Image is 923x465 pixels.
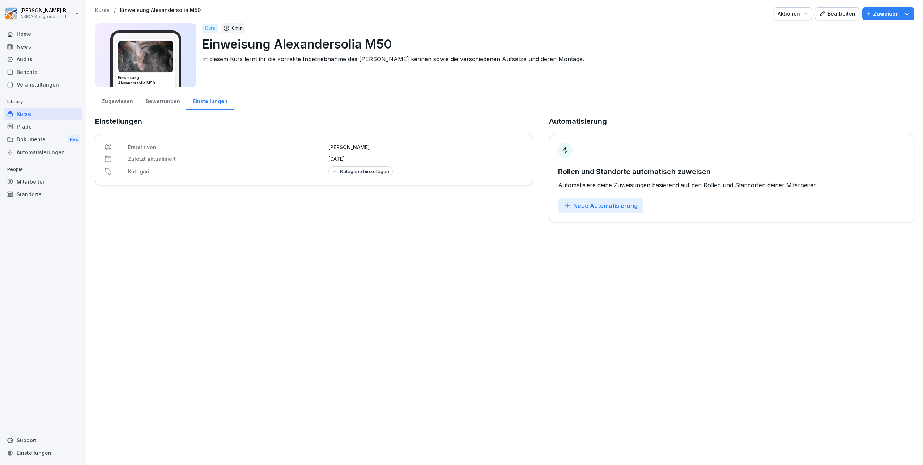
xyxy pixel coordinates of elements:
p: Rollen und Standorte automatisch zuweisen [558,166,905,177]
p: Erstellt von [128,143,324,151]
a: Kurse [4,108,82,120]
p: Einstellungen [95,116,533,127]
p: [PERSON_NAME] [328,143,524,151]
a: Berichte [4,66,82,78]
a: Einstellungen [186,91,234,110]
p: 6 min [232,25,243,32]
a: Kurse [95,7,110,13]
p: In diesem Kurs lernt ihr die korrekte Inbetriebnahme des [PERSON_NAME] kennen sowie die verschied... [202,55,909,63]
div: Bearbeiten [819,10,855,18]
a: Zugewiesen [95,91,139,110]
img: kr10s27pyqr9zptkmwfo66n3.png [118,41,173,72]
p: Zuweisen [873,10,899,18]
a: Bewertungen [139,91,186,110]
p: AXICA Kongress- und Tagungszentrum Pariser Platz 3 GmbH [20,14,73,19]
p: [PERSON_NAME] Beck [20,8,73,14]
a: Veranstaltungen [4,78,82,91]
p: Automatisiere deine Zuweisungen basierend auf den Rollen und Standorten deiner Mitarbeiter. [558,181,905,189]
div: Aktionen [778,10,808,18]
button: Aktionen [774,7,812,20]
div: Kurs [202,24,218,33]
button: Neue Automatisierung [558,198,643,213]
a: Einweisung Alexandersolia M50 [120,7,201,13]
div: Kategorie hinzufügen [332,168,389,174]
p: Einweisung Alexandersolia M50 [202,35,909,53]
a: Standorte [4,188,82,201]
a: Audits [4,53,82,66]
div: New [68,135,80,144]
a: News [4,40,82,53]
p: Library [4,96,82,108]
h3: Einweisung Alexandersolia M50 [118,75,174,86]
p: People [4,164,82,175]
div: Support [4,434,82,447]
p: Automatisierung [549,116,607,127]
a: Mitarbeiter [4,175,82,188]
button: Zuweisen [862,7,914,20]
p: Kategorie [128,168,324,175]
button: Bearbeiten [815,7,859,20]
p: [DATE] [328,155,524,163]
a: DokumenteNew [4,133,82,146]
a: Einstellungen [4,447,82,459]
a: Pfade [4,120,82,133]
p: Zuletzt aktualisiert [128,155,324,163]
div: Dokumente [4,133,82,146]
a: Automatisierungen [4,146,82,159]
div: Neue Automatisierung [564,202,638,210]
a: Home [4,28,82,40]
button: Kategorie hinzufügen [328,166,393,176]
p: / [114,7,116,13]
